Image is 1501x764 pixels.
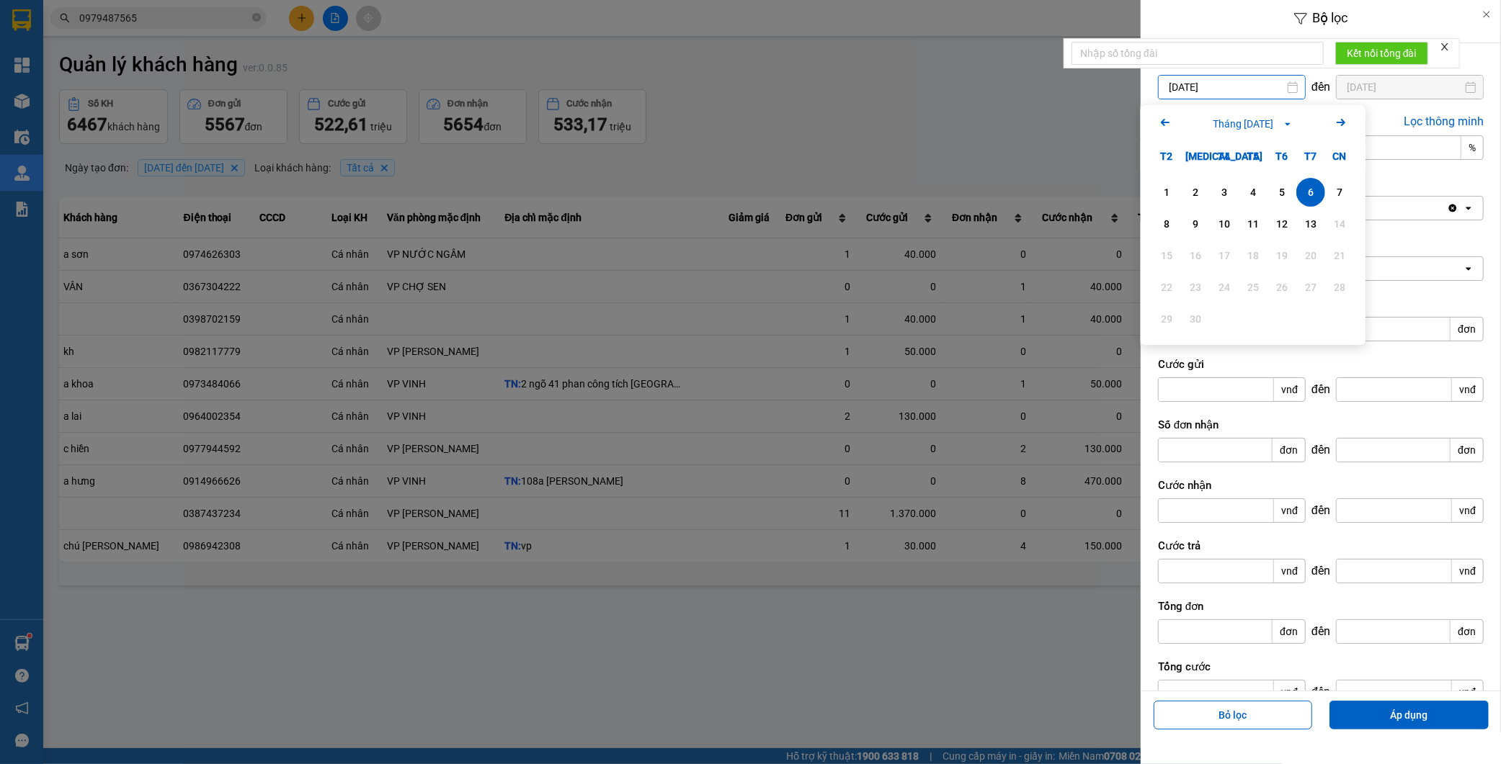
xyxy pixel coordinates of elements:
[1296,273,1325,302] div: Not available. Thứ Bảy, tháng 09 27 2025.
[1152,273,1181,302] div: Not available. Thứ Hai, tháng 09 22 2025.
[1404,114,1484,128] span: Lọc thông minh
[1273,559,1305,583] div: vnđ
[1239,178,1268,207] div: Choose Thứ Năm, tháng 09 4 2025. It's available.
[1447,202,1458,214] svg: Clear all
[1152,210,1181,238] div: Choose Thứ Hai, tháng 09 8 2025. It's available.
[1273,378,1305,401] div: vnđ
[1152,305,1181,333] div: Not available. Thứ Hai, tháng 09 29 2025.
[1210,178,1239,207] div: Choose Thứ Tư, tháng 09 3 2025. It's available.
[1152,241,1181,270] div: Not available. Thứ Hai, tháng 09 15 2025.
[1158,660,1484,674] label: Tổng cước
[1214,247,1234,264] div: 17
[1306,80,1336,94] div: đến
[1272,184,1292,201] div: 5
[1296,142,1325,171] div: T7
[1272,247,1292,264] div: 19
[1239,273,1268,302] div: Not available. Thứ Năm, tháng 09 25 2025.
[1239,241,1268,270] div: Not available. Thứ Năm, tháng 09 18 2025.
[1210,273,1239,302] div: Not available. Thứ Tư, tháng 09 24 2025.
[1185,247,1206,264] div: 16
[1268,210,1296,238] div: Choose Thứ Sáu, tháng 09 12 2025. It's available.
[1181,305,1210,333] div: Not available. Thứ Ba, tháng 09 30 2025.
[1329,279,1350,296] div: 28
[1243,184,1263,201] div: 4
[1158,539,1484,553] label: Cước trả
[1185,279,1206,296] div: 23
[1313,10,1348,25] span: Bộ lọc
[1158,418,1484,432] label: Số đơn nhận
[1268,241,1296,270] div: Not available. Thứ Sáu, tháng 09 19 2025.
[1214,279,1234,296] div: 24
[1268,273,1296,302] div: Not available. Thứ Sáu, tháng 09 26 2025.
[1210,142,1239,171] div: T4
[1268,142,1296,171] div: T6
[1272,620,1305,643] div: đơn
[1214,215,1234,233] div: 10
[1181,241,1210,270] div: Not available. Thứ Ba, tháng 09 16 2025.
[1239,142,1268,171] div: T5
[1210,210,1239,238] div: Choose Thứ Tư, tháng 09 10 2025. It's available.
[1329,701,1489,729] button: Áp dụng
[1214,184,1234,201] div: 3
[1185,184,1206,201] div: 2
[1296,210,1325,238] div: Choose Thứ Bảy, tháng 09 13 2025. It's available.
[1157,114,1174,131] svg: Arrow Left
[1325,241,1354,270] div: Not available. Chủ Nhật, tháng 09 21 2025.
[1181,142,1210,171] div: [MEDICAL_DATA]
[1332,114,1350,133] button: Next month.
[1272,215,1292,233] div: 12
[1181,178,1210,207] div: Choose Thứ Ba, tháng 09 2 2025. It's available.
[1325,142,1354,171] div: CN
[1463,202,1474,214] svg: open
[1451,559,1483,583] div: vnđ
[1347,45,1417,61] span: Kết nối tổng đài
[1329,215,1350,233] div: 14
[1157,247,1177,264] div: 15
[1337,76,1483,99] input: Select a date.
[1072,42,1324,65] input: Nhập số tổng đài
[1450,620,1483,643] div: đơn
[1210,241,1239,270] div: Not available. Thứ Tư, tháng 09 17 2025.
[1239,210,1268,238] div: Choose Thứ Năm, tháng 09 11 2025. It's available.
[1158,357,1484,372] label: Cước gửi
[1301,184,1321,201] div: 6
[1272,279,1292,296] div: 26
[1306,685,1336,699] div: đến
[1301,215,1321,233] div: 13
[1157,310,1177,328] div: 29
[1463,263,1474,274] svg: open
[1208,116,1298,132] button: Tháng [DATE]
[1272,439,1305,462] div: đơn
[1306,382,1336,397] div: đến
[1451,680,1483,704] div: vnđ
[1157,114,1174,133] button: Previous month.
[1329,184,1350,201] div: 7
[1159,76,1305,99] input: Select a date.
[1243,247,1263,264] div: 18
[1301,279,1321,296] div: 27
[1451,378,1483,401] div: vnđ
[1451,499,1483,522] div: vnđ
[1157,279,1177,296] div: 22
[1154,701,1313,729] button: Bỏ lọc
[1306,503,1336,518] div: đến
[1157,184,1177,201] div: 1
[1306,624,1336,639] div: đến
[1158,599,1484,614] label: Tổng đơn
[1273,499,1305,522] div: vnđ
[1332,114,1350,131] svg: Arrow Right
[1181,210,1210,238] div: Choose Thứ Ba, tháng 09 9 2025. It's available.
[1450,318,1483,341] div: đơn
[1273,680,1305,704] div: vnđ
[1181,273,1210,302] div: Not available. Thứ Ba, tháng 09 23 2025.
[1268,178,1296,207] div: Choose Thứ Sáu, tháng 09 5 2025. It's available.
[1158,478,1484,493] label: Cước nhận
[1296,178,1325,207] div: Selected. Thứ Bảy, tháng 09 6 2025. It's available.
[1325,178,1354,207] div: Choose Chủ Nhật, tháng 09 7 2025. It's available.
[1461,136,1483,159] div: %
[1243,215,1263,233] div: 11
[1306,443,1336,457] div: đến
[1185,215,1206,233] div: 9
[1141,105,1366,345] div: Calendar.
[1157,215,1177,233] div: 8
